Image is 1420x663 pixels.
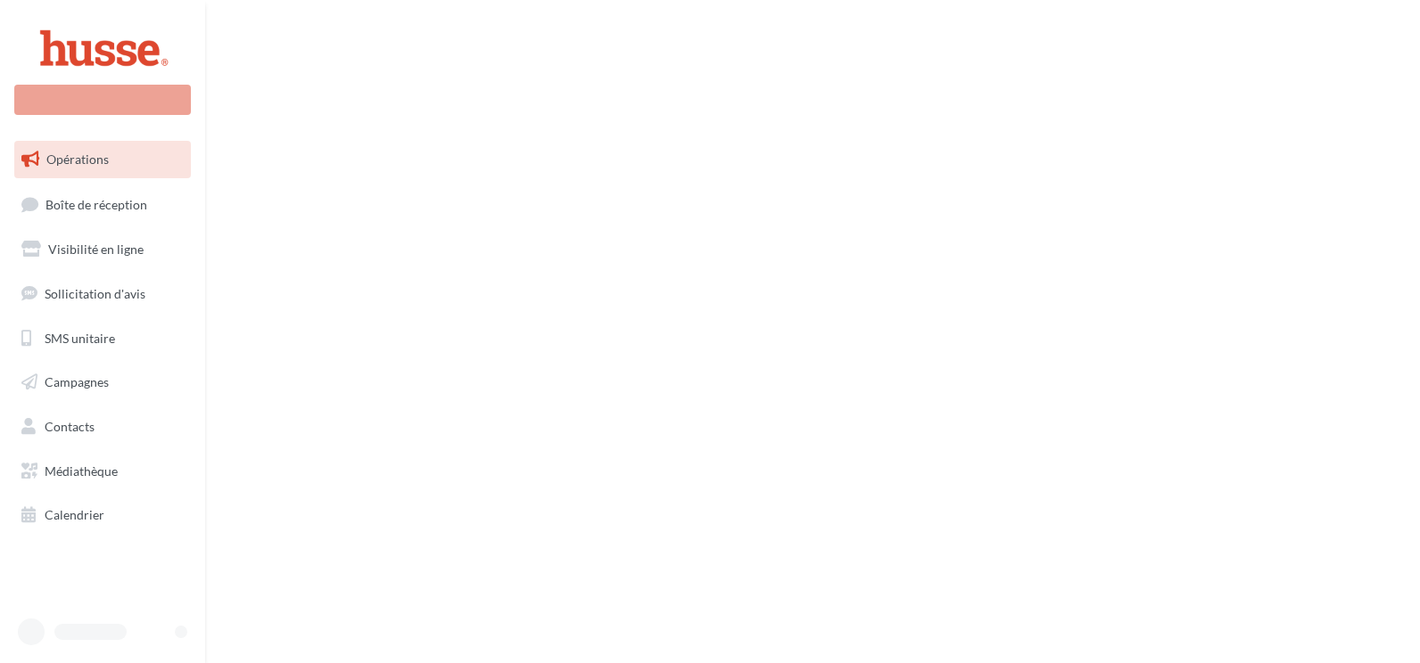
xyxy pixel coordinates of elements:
[45,374,109,389] span: Campagnes
[11,453,194,490] a: Médiathèque
[11,141,194,178] a: Opérations
[11,231,194,268] a: Visibilité en ligne
[45,286,145,301] span: Sollicitation d'avis
[46,151,109,167] span: Opérations
[11,408,194,446] a: Contacts
[11,185,194,224] a: Boîte de réception
[45,196,147,211] span: Boîte de réception
[45,463,118,479] span: Médiathèque
[11,320,194,357] a: SMS unitaire
[45,507,104,522] span: Calendrier
[14,85,191,115] div: Nouvelle campagne
[11,364,194,401] a: Campagnes
[45,419,95,434] span: Contacts
[11,275,194,313] a: Sollicitation d'avis
[48,241,144,257] span: Visibilité en ligne
[11,496,194,534] a: Calendrier
[45,330,115,345] span: SMS unitaire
